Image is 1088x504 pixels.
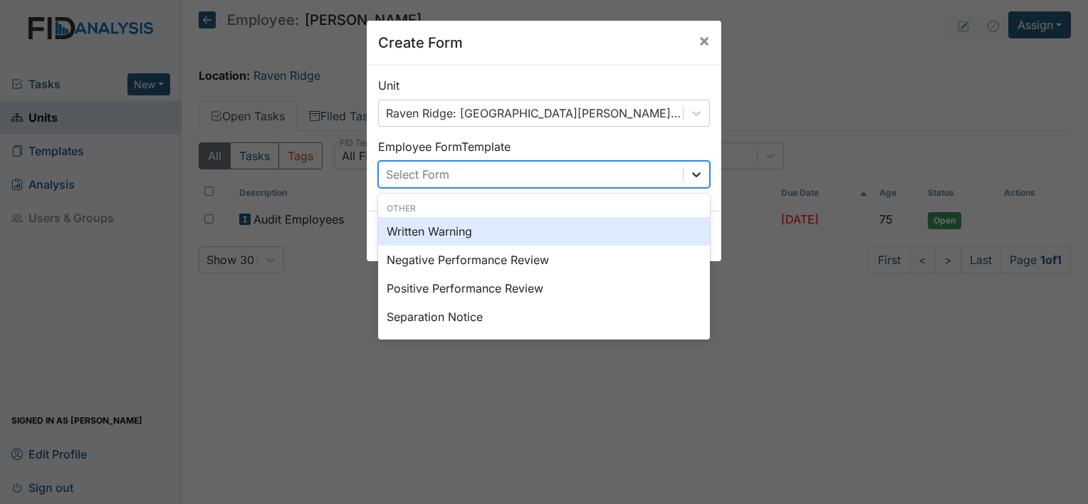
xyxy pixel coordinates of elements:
div: Other [378,202,710,215]
h5: Create Form [378,32,463,53]
button: Close [687,21,721,61]
div: Raven Ridge: [GEOGRAPHIC_DATA][PERSON_NAME][GEOGRAPHIC_DATA] (Employee) [386,105,684,122]
div: Separation Notice [378,303,710,331]
div: Positive Performance Review [378,274,710,303]
label: Unit [378,77,399,94]
span: × [699,30,710,51]
div: Written Warning [378,217,710,246]
div: Negative Performance Review [378,246,710,274]
label: Employee Form Template [378,138,511,155]
div: Select Form [386,166,449,183]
